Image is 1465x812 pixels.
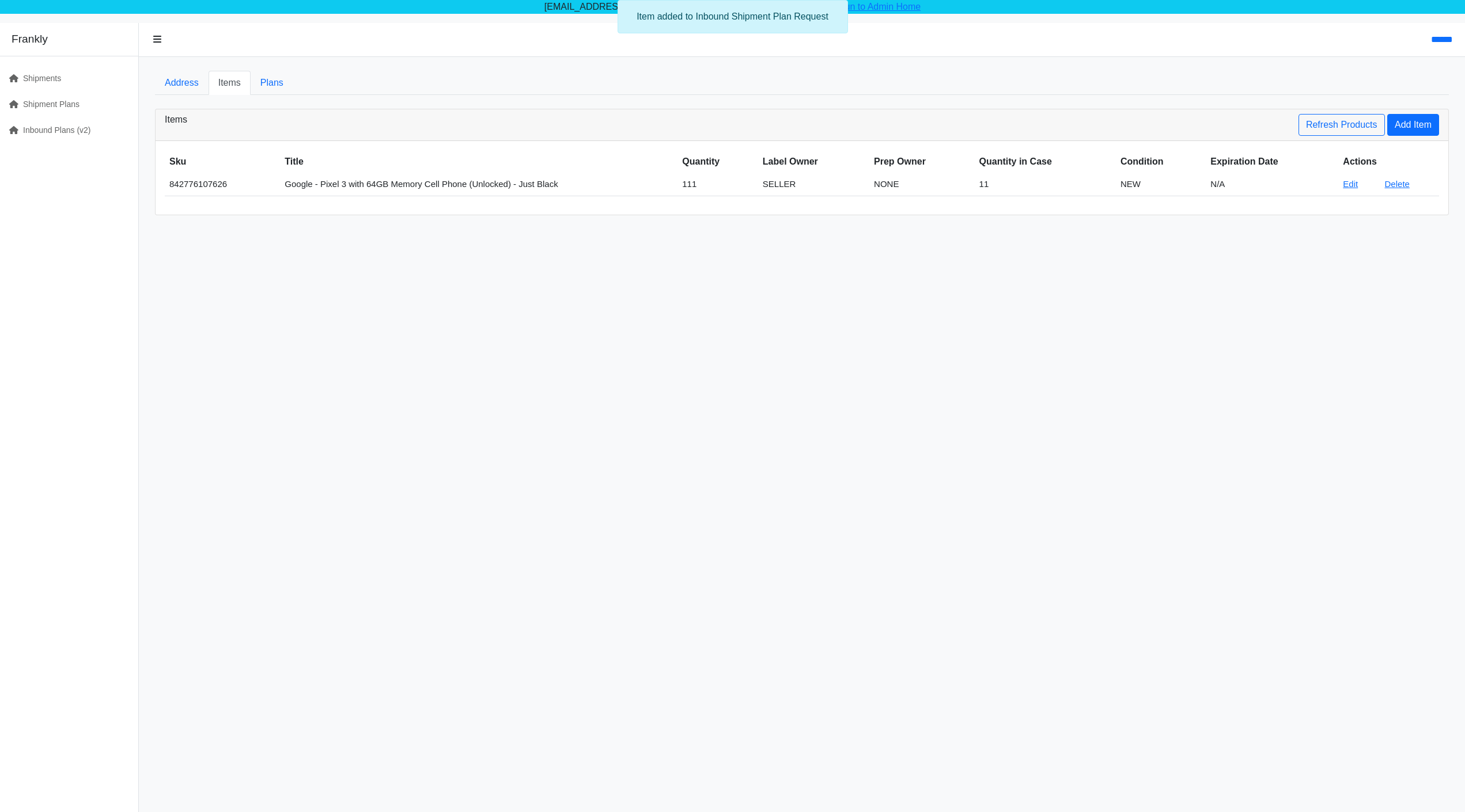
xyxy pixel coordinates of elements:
[165,114,187,136] h3: Items
[1299,114,1385,136] a: Refresh Products
[1385,179,1410,189] a: Delete
[758,150,869,173] th: Label Owner
[1387,114,1439,136] button: Add Item
[831,2,921,12] a: Retun to Admin Home
[869,150,975,173] th: Prep Owner
[677,150,758,173] th: Quantity
[975,150,1116,173] th: Quantity in Case
[1206,173,1338,196] td: N/A
[1206,150,1338,173] th: Expiration Date
[677,173,758,196] td: 111
[869,173,975,196] td: NONE
[1343,179,1358,189] a: Edit
[165,150,280,173] th: Sku
[209,71,251,95] a: Items
[165,173,280,196] td: 842776107626
[1116,150,1206,173] th: Condition
[155,71,209,95] a: Address
[251,71,293,95] a: Plans
[975,173,1116,196] td: 11
[758,173,869,196] td: SELLER
[1338,150,1439,173] th: Actions
[1116,173,1206,196] td: NEW
[280,150,677,173] th: Title
[280,173,677,196] td: Google - Pixel 3 with 64GB Memory Cell Phone (Unlocked) - Just Black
